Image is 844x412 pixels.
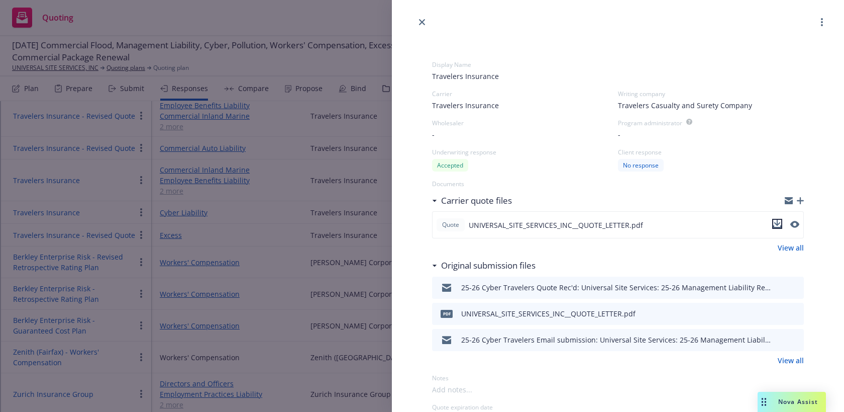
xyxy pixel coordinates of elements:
div: No response [618,159,664,172]
div: Carrier quote files [432,194,512,207]
div: 25-26 Cyber Travelers Email submission: Universal Site Services: 25-26 Management Liability Renewal [461,335,771,345]
div: Documents [432,180,804,188]
div: Accepted [432,159,468,172]
a: close [416,16,428,28]
div: Carrier [432,90,618,98]
button: preview file [791,282,800,294]
div: Program administrator [618,119,682,127]
div: Quote expiration date [432,403,804,411]
button: download file [772,219,782,229]
div: UNIVERSAL_SITE_SERVICES_INC__QUOTE_LETTER.pdf [461,308,636,319]
div: Notes [432,374,804,382]
span: - [618,129,620,140]
button: preview file [790,221,799,228]
div: Writing company [618,90,804,98]
button: preview file [791,334,800,346]
button: preview file [790,219,799,231]
span: Nova Assist [778,397,818,406]
span: UNIVERSAL_SITE_SERVICES_INC__QUOTE_LETTER.pdf [469,220,643,230]
span: Quote [441,220,461,229]
a: View all [778,355,804,366]
span: Travelers Insurance [432,71,804,81]
h3: Carrier quote files [441,194,512,207]
span: Travelers Casualty and Surety Company [618,100,752,111]
div: Wholesaler [432,119,618,127]
button: download file [775,334,783,346]
button: download file [775,282,783,294]
span: - [432,129,435,140]
div: 25-26 Cyber Travelers Quote Rec'd: Universal Site Services: 25-26 Management Liability Renewal [461,282,771,293]
span: pdf [441,310,453,317]
button: preview file [791,308,800,320]
span: Travelers Insurance [432,100,499,111]
h3: Original submission files [441,259,536,272]
button: download file [772,219,782,231]
div: Drag to move [758,392,770,412]
div: Display Name [432,60,804,69]
div: Original submission files [432,259,536,272]
div: Client response [618,148,804,156]
button: download file [775,308,783,320]
button: Nova Assist [758,392,826,412]
a: View all [778,242,804,253]
div: Underwriting response [432,148,618,156]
